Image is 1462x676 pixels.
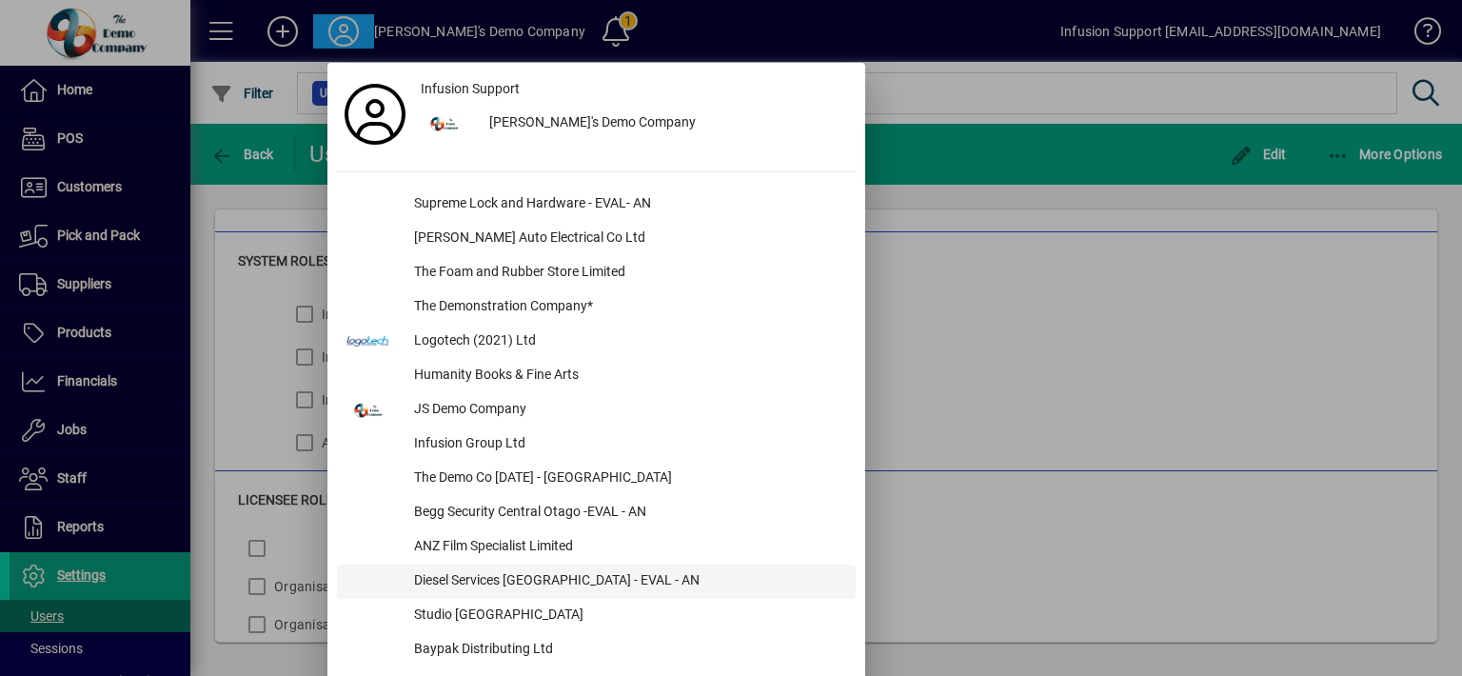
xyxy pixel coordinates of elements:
button: Diesel Services [GEOGRAPHIC_DATA] - EVAL - AN [337,565,856,599]
button: Begg Security Central Otago -EVAL - AN [337,496,856,530]
button: JS Demo Company [337,393,856,427]
div: The Demonstration Company* [399,290,856,325]
div: Logotech (2021) Ltd [399,325,856,359]
button: Studio [GEOGRAPHIC_DATA] [337,599,856,633]
div: Infusion Group Ltd [399,427,856,462]
div: ANZ Film Specialist Limited [399,530,856,565]
button: Supreme Lock and Hardware - EVAL- AN [337,188,856,222]
a: Profile [337,97,413,131]
div: [PERSON_NAME]'s Demo Company [474,107,856,141]
button: Logotech (2021) Ltd [337,325,856,359]
button: ANZ Film Specialist Limited [337,530,856,565]
button: Infusion Group Ltd [337,427,856,462]
div: Baypak Distributing Ltd [399,633,856,667]
button: The Foam and Rubber Store Limited [337,256,856,290]
div: JS Demo Company [399,393,856,427]
div: Studio [GEOGRAPHIC_DATA] [399,599,856,633]
div: Begg Security Central Otago -EVAL - AN [399,496,856,530]
div: The Foam and Rubber Store Limited [399,256,856,290]
button: Humanity Books & Fine Arts [337,359,856,393]
div: Humanity Books & Fine Arts [399,359,856,393]
div: Supreme Lock and Hardware - EVAL- AN [399,188,856,222]
button: [PERSON_NAME] Auto Electrical Co Ltd [337,222,856,256]
a: Infusion Support [413,72,856,107]
div: [PERSON_NAME] Auto Electrical Co Ltd [399,222,856,256]
button: The Demonstration Company* [337,290,856,325]
div: Diesel Services [GEOGRAPHIC_DATA] - EVAL - AN [399,565,856,599]
div: The Demo Co [DATE] - [GEOGRAPHIC_DATA] [399,462,856,496]
button: [PERSON_NAME]'s Demo Company [413,107,856,141]
span: Infusion Support [421,79,520,99]
button: The Demo Co [DATE] - [GEOGRAPHIC_DATA] [337,462,856,496]
button: Baypak Distributing Ltd [337,633,856,667]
